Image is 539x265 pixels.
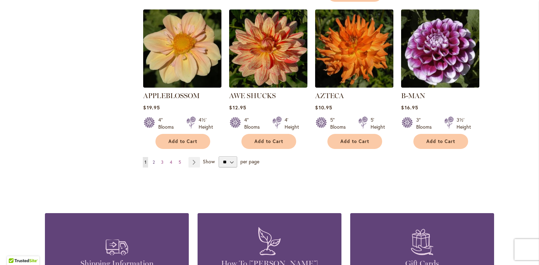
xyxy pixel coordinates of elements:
[401,82,479,89] a: B-MAN
[143,91,200,100] a: APPLEBLOSSOM
[416,116,436,130] div: 3" Blooms
[244,116,264,130] div: 4" Blooms
[401,9,479,88] img: B-MAN
[401,91,425,100] a: B-MAN
[254,138,283,144] span: Add to Cart
[426,138,455,144] span: Add to Cart
[161,159,164,165] span: 3
[168,157,174,168] a: 4
[413,134,468,149] button: Add to Cart
[143,82,221,89] a: APPLEBLOSSOM
[153,159,155,165] span: 2
[229,82,307,89] a: AWE SHUCKS
[145,159,146,165] span: 1
[330,116,350,130] div: 5" Blooms
[240,158,259,165] span: per page
[229,9,307,88] img: AWE SHUCKS
[315,91,344,100] a: AZTECA
[241,134,296,149] button: Add to Cart
[170,159,172,165] span: 4
[155,134,210,149] button: Add to Cart
[315,104,332,111] span: $10.95
[401,104,418,111] span: $16.95
[457,116,471,130] div: 3½' Height
[327,134,382,149] button: Add to Cart
[315,9,393,88] img: AZTECA
[168,138,197,144] span: Add to Cart
[177,157,183,168] a: 5
[203,158,215,165] span: Show
[143,9,221,88] img: APPLEBLOSSOM
[5,240,25,260] iframe: Launch Accessibility Center
[143,104,160,111] span: $19.95
[151,157,157,168] a: 2
[371,116,385,130] div: 5' Height
[285,116,299,130] div: 4' Height
[229,91,276,100] a: AWE SHUCKS
[159,157,165,168] a: 3
[179,159,181,165] span: 5
[340,138,369,144] span: Add to Cart
[158,116,178,130] div: 4" Blooms
[199,116,213,130] div: 4½' Height
[315,82,393,89] a: AZTECA
[229,104,246,111] span: $12.95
